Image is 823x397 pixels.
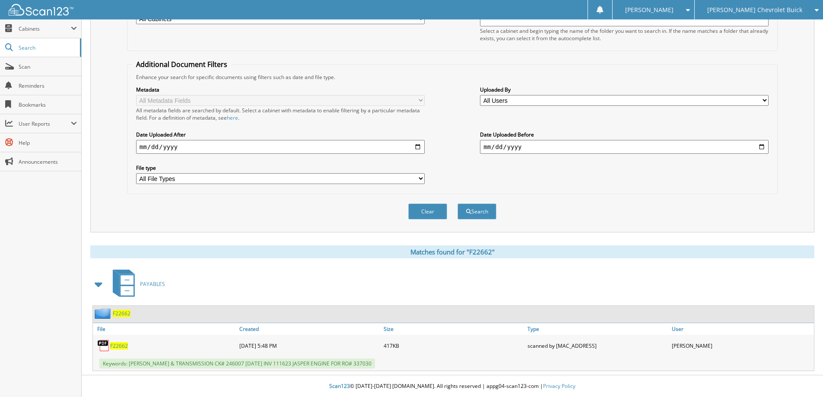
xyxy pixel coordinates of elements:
span: Announcements [19,158,77,165]
a: Created [237,323,381,335]
legend: Additional Document Filters [132,60,232,69]
span: Cabinets [19,25,71,32]
span: Scan123 [329,382,350,390]
div: 417KB [381,337,526,354]
div: © [DATE]-[DATE] [DOMAIN_NAME]. All rights reserved | appg04-scan123-com | [82,376,823,397]
a: Size [381,323,526,335]
a: User [670,323,814,335]
div: Matches found for "F22662" [90,245,814,258]
button: Search [458,203,496,219]
span: Reminders [19,82,77,89]
span: Scan [19,63,77,70]
a: Type [525,323,670,335]
span: [PERSON_NAME] [625,7,674,13]
span: [PERSON_NAME] Chevrolet Buick [707,7,802,13]
a: File [93,323,237,335]
iframe: Chat Widget [780,356,823,397]
span: Help [19,139,77,146]
div: Select a cabinet and begin typing the name of the folder you want to search in. If the name match... [480,27,769,42]
a: Privacy Policy [543,382,575,390]
span: PAYABLES [140,280,165,288]
input: start [136,140,425,154]
label: File type [136,164,425,172]
div: [PERSON_NAME] [670,337,814,354]
span: Bookmarks [19,101,77,108]
img: scan123-logo-white.svg [9,4,73,16]
a: F22662 [110,342,128,349]
div: scanned by [MAC_ADDRESS] [525,337,670,354]
label: Metadata [136,86,425,93]
input: end [480,140,769,154]
a: here [227,114,238,121]
img: folder2.png [95,308,113,319]
span: User Reports [19,120,71,127]
div: All metadata fields are searched by default. Select a cabinet with metadata to enable filtering b... [136,107,425,121]
label: Date Uploaded After [136,131,425,138]
div: Enhance your search for specific documents using filters such as date and file type. [132,73,773,81]
span: Keywords: [PERSON_NAME] & TRANSMISSION CK# 246007 [DATE] INV 111623 JASPER ENGINE FOR RO# 337030 [99,359,375,368]
a: F22662 [113,310,130,317]
label: Uploaded By [480,86,769,93]
img: PDF.png [97,339,110,352]
a: PAYABLES [108,267,165,301]
div: [DATE] 5:48 PM [237,337,381,354]
span: Search [19,44,76,51]
label: Date Uploaded Before [480,131,769,138]
button: Clear [408,203,447,219]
